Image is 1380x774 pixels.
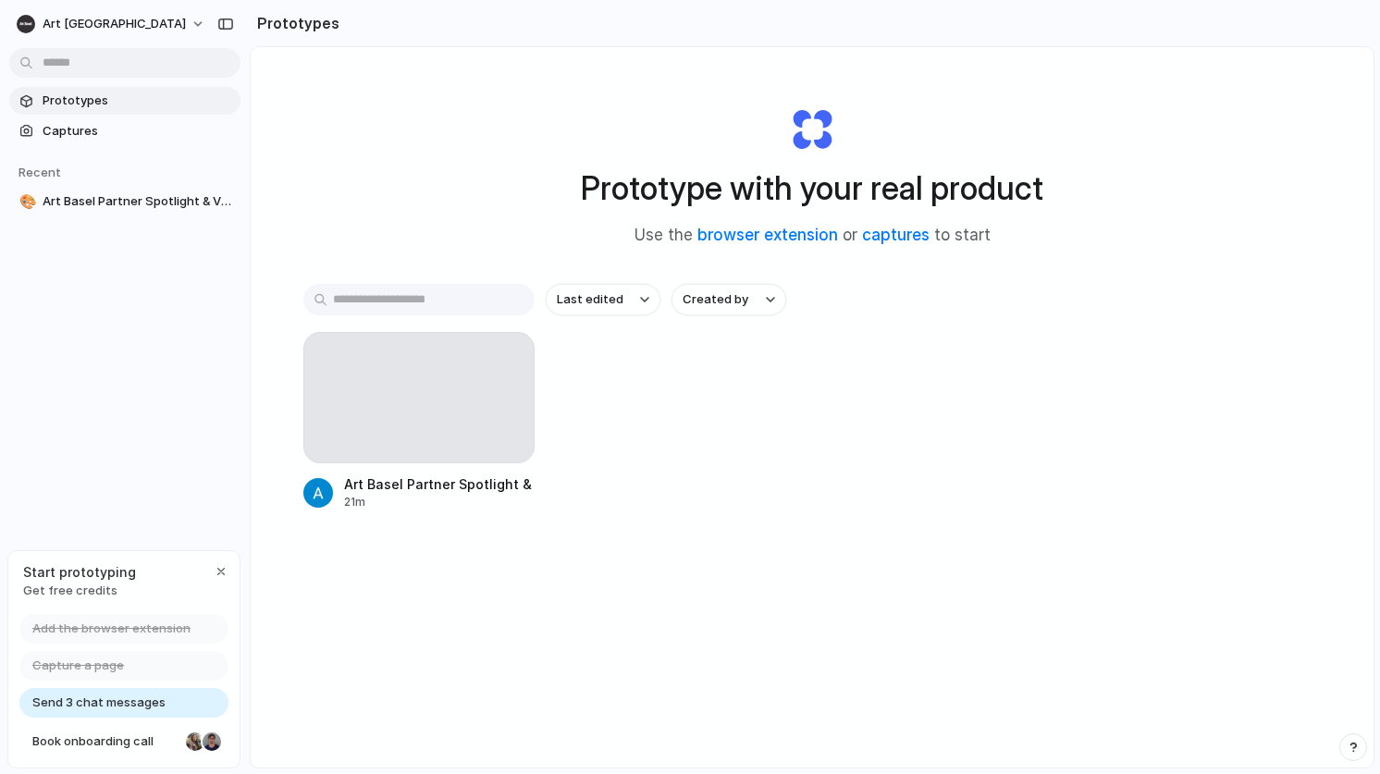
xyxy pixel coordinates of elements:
span: Art Basel Partner Spotlight & VIP RSVP [43,192,233,211]
button: Art [GEOGRAPHIC_DATA] [9,9,215,39]
button: 🎨 [17,192,35,211]
span: Last edited [557,290,623,309]
div: 🎨 [19,191,32,213]
span: Add the browser extension [32,620,191,638]
div: Christian Iacullo [201,731,223,753]
span: Captures [43,122,233,141]
a: Book onboarding call [19,727,228,756]
span: Capture a page [32,657,124,675]
span: Art [GEOGRAPHIC_DATA] [43,15,186,33]
div: 21m [344,494,535,510]
span: Recent [18,165,61,179]
a: captures [862,226,930,244]
a: Captures [9,117,240,145]
span: Prototypes [43,92,233,110]
button: Created by [672,284,786,315]
a: 🎨Art Basel Partner Spotlight & VIP RSVP [9,188,240,215]
div: Nicole Kubica [184,731,206,753]
span: Book onboarding call [32,732,179,751]
span: Get free credits [23,582,136,600]
a: Prototypes [9,87,240,115]
h1: Prototype with your real product [581,164,1043,213]
a: Art Basel Partner Spotlight & VIP RSVP21m [303,332,535,510]
h2: Prototypes [250,12,339,34]
div: Art Basel Partner Spotlight & VIP RSVP [344,474,535,494]
span: Start prototyping [23,562,136,582]
span: Created by [683,290,748,309]
span: Use the or to start [635,224,991,248]
a: browser extension [697,226,838,244]
span: Send 3 chat messages [32,694,166,712]
button: Last edited [546,284,660,315]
